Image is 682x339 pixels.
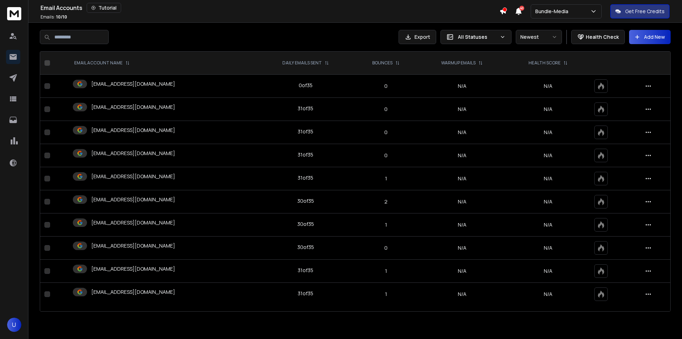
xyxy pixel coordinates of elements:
p: 0 [358,106,414,113]
p: N/A [510,244,586,251]
div: 31 of 35 [298,290,313,297]
td: N/A [418,260,506,283]
div: 31 of 35 [298,128,313,135]
p: [EMAIL_ADDRESS][DOMAIN_NAME] [91,219,175,226]
div: 30 of 35 [297,244,314,251]
p: 0 [358,129,414,136]
p: N/A [510,221,586,228]
p: Bundle-Media [535,8,571,15]
span: 10 / 10 [56,14,67,20]
p: N/A [510,129,586,136]
button: U [7,318,21,332]
td: N/A [418,144,506,167]
p: N/A [510,106,586,113]
button: Get Free Credits [610,4,670,18]
p: [EMAIL_ADDRESS][DOMAIN_NAME] [91,288,175,296]
button: Newest [516,30,562,44]
p: WARMUP EMAILS [441,60,476,66]
p: N/A [510,152,586,159]
p: N/A [510,291,586,298]
p: 1 [358,291,414,298]
div: EMAIL ACCOUNT NAME [74,60,130,66]
p: DAILY EMAILS SENT [282,60,322,66]
td: N/A [418,75,506,98]
p: 0 [358,83,414,90]
div: 30 of 35 [297,221,314,228]
td: N/A [418,98,506,121]
p: 1 [358,175,414,182]
p: [EMAIL_ADDRESS][DOMAIN_NAME] [91,242,175,249]
p: HEALTH SCORE [529,60,561,66]
div: 30 of 35 [297,197,314,205]
p: [EMAIL_ADDRESS][DOMAIN_NAME] [91,104,175,111]
p: Get Free Credits [625,8,665,15]
button: Health Check [571,30,625,44]
p: All Statuses [458,33,497,41]
p: N/A [510,268,586,275]
div: Email Accounts [40,3,499,13]
td: N/A [418,190,506,213]
p: 1 [358,221,414,228]
p: [EMAIL_ADDRESS][DOMAIN_NAME] [91,127,175,134]
p: [EMAIL_ADDRESS][DOMAIN_NAME] [91,150,175,157]
td: N/A [418,121,506,144]
p: N/A [510,83,586,90]
div: 31 of 35 [298,105,313,112]
p: N/A [510,198,586,205]
td: N/A [418,283,506,306]
p: [EMAIL_ADDRESS][DOMAIN_NAME] [91,173,175,180]
button: Tutorial [87,3,121,13]
p: Emails : [40,14,67,20]
p: 0 [358,152,414,159]
td: N/A [418,213,506,237]
td: N/A [418,167,506,190]
button: Export [399,30,436,44]
p: Health Check [586,33,619,41]
p: [EMAIL_ADDRESS][DOMAIN_NAME] [91,80,175,88]
p: N/A [510,175,586,182]
div: 31 of 35 [298,267,313,274]
p: 1 [358,268,414,275]
p: 0 [358,244,414,251]
button: Add New [629,30,671,44]
div: 31 of 35 [298,174,313,181]
span: 40 [519,6,524,11]
td: N/A [418,237,506,260]
p: 2 [358,198,414,205]
p: BOUNCES [372,60,393,66]
p: [EMAIL_ADDRESS][DOMAIN_NAME] [91,196,175,203]
div: 31 of 35 [298,151,313,158]
div: 0 of 35 [299,82,313,89]
p: [EMAIL_ADDRESS][DOMAIN_NAME] [91,265,175,272]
